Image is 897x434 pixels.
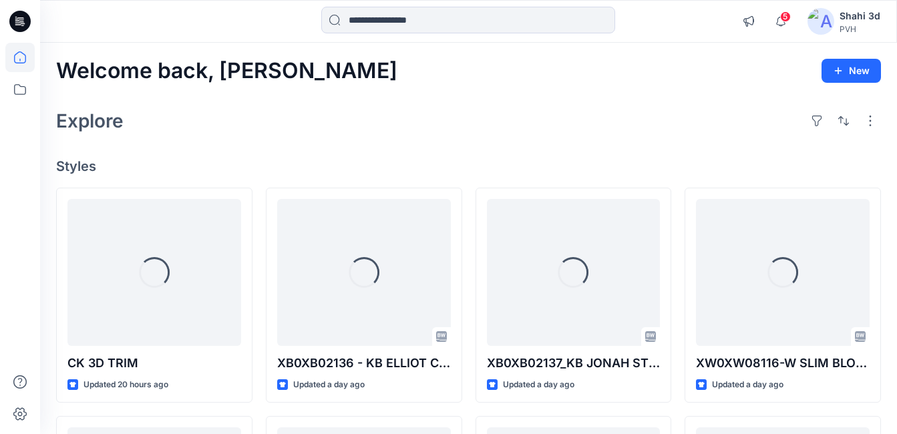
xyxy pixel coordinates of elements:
[840,24,880,34] div: PVH
[56,59,397,83] h2: Welcome back, [PERSON_NAME]
[487,354,661,373] p: XB0XB02137_KB JONAH STRIPE LOGO SS POLO
[277,354,451,373] p: XB0XB02136 - KB ELLIOT COLLEGIATE SS POLO
[56,110,124,132] h2: Explore
[822,59,881,83] button: New
[83,378,168,392] p: Updated 20 hours ago
[56,158,881,174] h4: Styles
[696,354,870,373] p: XW0XW08116-W SLIM BLOCK STP POLO SS
[503,378,574,392] p: Updated a day ago
[840,8,880,24] div: Shahi 3d
[293,378,365,392] p: Updated a day ago
[808,8,834,35] img: avatar
[780,11,791,22] span: 5
[712,378,783,392] p: Updated a day ago
[67,354,241,373] p: CK 3D TRIM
